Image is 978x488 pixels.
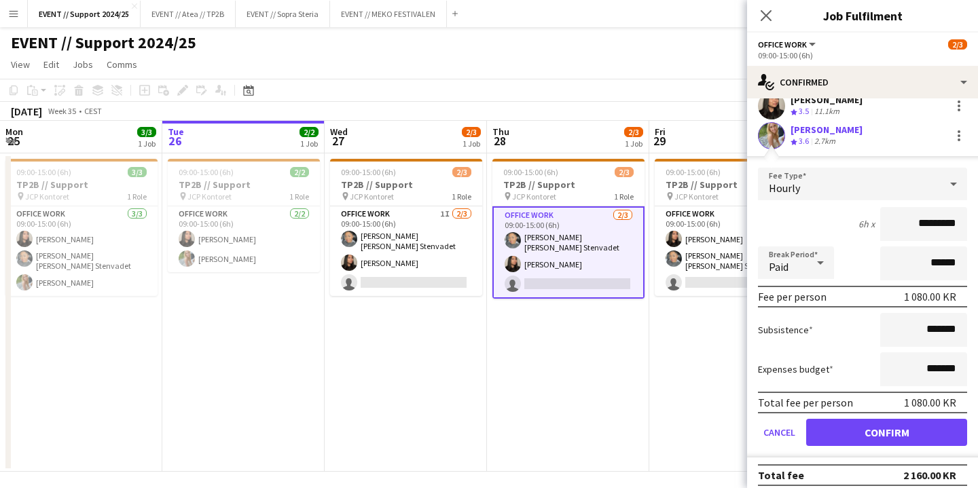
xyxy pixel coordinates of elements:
[655,206,807,296] app-card-role: Office work1I2/309:00-15:00 (6h)[PERSON_NAME][PERSON_NAME] [PERSON_NAME] Stenvadet
[503,167,558,177] span: 09:00-15:00 (6h)
[43,58,59,71] span: Edit
[615,167,634,177] span: 2/3
[179,167,234,177] span: 09:00-15:00 (6h)
[492,126,509,138] span: Thu
[73,58,93,71] span: Jobs
[330,159,482,296] app-job-card: 09:00-15:00 (6h)2/3TP2B // Support JCP Kontoret1 RoleOffice work1I2/309:00-15:00 (6h)[PERSON_NAME...
[168,159,320,272] app-job-card: 09:00-15:00 (6h)2/2TP2B // Support JCP Kontoret1 RoleOffice work2/209:00-15:00 (6h)[PERSON_NAME][...
[758,39,807,50] span: Office work
[3,133,23,149] span: 25
[11,33,196,53] h1: EVENT // Support 2024/25
[463,138,480,149] div: 1 Job
[758,50,967,60] div: 09:00-15:00 (6h)
[904,396,956,409] div: 1 080.00 KR
[812,136,838,147] div: 2.7km
[101,56,143,73] a: Comms
[812,106,842,117] div: 11.1km
[127,191,147,202] span: 1 Role
[758,419,801,446] button: Cancel
[492,206,645,299] app-card-role: Office work2/309:00-15:00 (6h)[PERSON_NAME] [PERSON_NAME] Stenvadet[PERSON_NAME]
[791,124,863,136] div: [PERSON_NAME]
[5,206,158,296] app-card-role: Office work3/309:00-15:00 (6h)[PERSON_NAME][PERSON_NAME] [PERSON_NAME] Stenvadet[PERSON_NAME]
[791,94,863,106] div: [PERSON_NAME]
[653,133,666,149] span: 29
[747,66,978,98] div: Confirmed
[236,1,330,27] button: EVENT // Sopra Steria
[28,1,141,27] button: EVENT // Support 2024/25
[330,206,482,296] app-card-role: Office work1I2/309:00-15:00 (6h)[PERSON_NAME] [PERSON_NAME] Stenvadet[PERSON_NAME]
[67,56,98,73] a: Jobs
[625,138,642,149] div: 1 Job
[166,133,184,149] span: 26
[168,206,320,272] app-card-role: Office work2/209:00-15:00 (6h)[PERSON_NAME][PERSON_NAME]
[137,127,156,137] span: 3/3
[5,179,158,191] h3: TP2B // Support
[84,106,102,116] div: CEST
[492,179,645,191] h3: TP2B // Support
[138,138,156,149] div: 1 Job
[769,181,800,195] span: Hourly
[758,363,833,375] label: Expenses budget
[769,260,789,274] span: Paid
[858,218,875,230] div: 6h x
[655,126,666,138] span: Fri
[758,468,804,482] div: Total fee
[904,290,956,303] div: 1 080.00 KR
[341,167,396,177] span: 09:00-15:00 (6h)
[758,290,827,303] div: Fee per person
[903,468,956,482] div: 2 160.00 KR
[806,419,967,446] button: Confirm
[128,167,147,177] span: 3/3
[330,179,482,191] h3: TP2B // Support
[747,7,978,24] h3: Job Fulfilment
[350,191,394,202] span: JCP Kontoret
[674,191,719,202] span: JCP Kontoret
[452,167,471,177] span: 2/3
[758,396,853,409] div: Total fee per person
[25,191,69,202] span: JCP Kontoret
[948,39,967,50] span: 2/3
[462,127,481,137] span: 2/3
[16,167,71,177] span: 09:00-15:00 (6h)
[5,159,158,296] app-job-card: 09:00-15:00 (6h)3/3TP2B // Support JCP Kontoret1 RoleOffice work3/309:00-15:00 (6h)[PERSON_NAME][...
[187,191,232,202] span: JCP Kontoret
[666,167,721,177] span: 09:00-15:00 (6h)
[490,133,509,149] span: 28
[512,191,556,202] span: JCP Kontoret
[38,56,65,73] a: Edit
[799,106,809,116] span: 3.5
[5,56,35,73] a: View
[168,179,320,191] h3: TP2B // Support
[624,127,643,137] span: 2/3
[300,138,318,149] div: 1 Job
[300,127,319,137] span: 2/2
[655,179,807,191] h3: TP2B // Support
[45,106,79,116] span: Week 35
[328,133,348,149] span: 27
[492,159,645,299] app-job-card: 09:00-15:00 (6h)2/3TP2B // Support JCP Kontoret1 RoleOffice work2/309:00-15:00 (6h)[PERSON_NAME] ...
[141,1,236,27] button: EVENT // Atea // TP2B
[758,324,813,336] label: Subsistence
[330,1,447,27] button: EVENT // MEKO FESTIVALEN
[168,126,184,138] span: Tue
[289,191,309,202] span: 1 Role
[614,191,634,202] span: 1 Role
[758,39,818,50] button: Office work
[5,126,23,138] span: Mon
[330,126,348,138] span: Wed
[290,167,309,177] span: 2/2
[11,105,42,118] div: [DATE]
[11,58,30,71] span: View
[655,159,807,296] app-job-card: 09:00-15:00 (6h)2/3TP2B // Support JCP Kontoret1 RoleOffice work1I2/309:00-15:00 (6h)[PERSON_NAME...
[799,136,809,146] span: 3.6
[107,58,137,71] span: Comms
[452,191,471,202] span: 1 Role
